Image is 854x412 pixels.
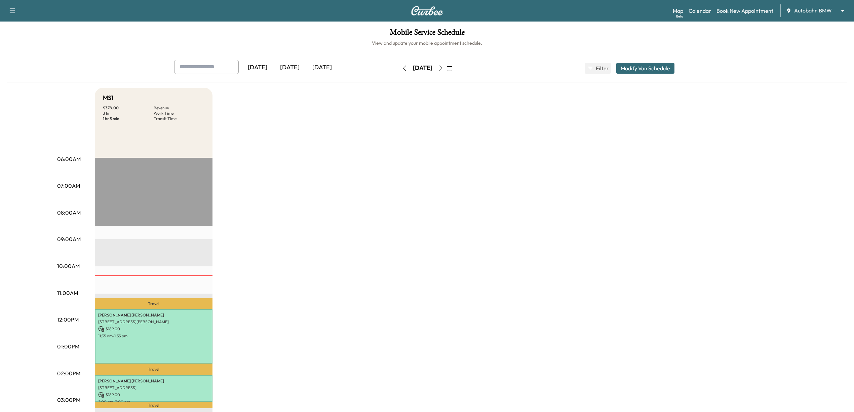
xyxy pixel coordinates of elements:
p: 10:00AM [57,262,80,270]
p: Travel [95,298,212,309]
div: [DATE] [306,60,338,75]
div: [DATE] [413,64,432,72]
p: [STREET_ADDRESS][PERSON_NAME] [98,319,209,325]
span: Filter [596,64,608,72]
p: 02:00PM [57,369,80,377]
a: MapBeta [673,7,683,15]
p: [STREET_ADDRESS] [98,385,209,390]
p: [PERSON_NAME] [PERSON_NAME] [98,378,209,384]
a: Book New Appointment [716,7,773,15]
p: 07:00AM [57,182,80,190]
h5: MS1 [103,93,114,103]
p: 11:35 am - 1:35 pm [98,333,209,339]
p: Work Time [154,111,204,116]
button: Filter [585,63,611,74]
div: Beta [676,14,683,19]
p: Travel [95,402,212,408]
p: 11:00AM [57,289,78,297]
div: [DATE] [241,60,274,75]
a: Calendar [689,7,711,15]
p: Transit Time [154,116,204,121]
img: Curbee Logo [411,6,443,15]
p: 12:00PM [57,315,79,324]
p: Travel [95,364,212,375]
p: [PERSON_NAME] [PERSON_NAME] [98,312,209,318]
p: 3 hr [103,111,154,116]
p: $ 189.00 [98,326,209,332]
p: $ 378.00 [103,105,154,111]
button: Modify Van Schedule [616,63,674,74]
p: Revenue [154,105,204,111]
span: Autobahn BMW [794,7,832,14]
p: 2:00 pm - 3:00 pm [98,399,209,405]
p: 01:00PM [57,342,79,350]
h1: Mobile Service Schedule [7,28,847,40]
p: 08:00AM [57,209,81,217]
p: 09:00AM [57,235,81,243]
div: [DATE] [274,60,306,75]
p: $ 189.00 [98,392,209,398]
p: 03:00PM [57,396,80,404]
h6: View and update your mobile appointment schedule. [7,40,847,46]
p: 1 hr 3 min [103,116,154,121]
p: 06:00AM [57,155,81,163]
